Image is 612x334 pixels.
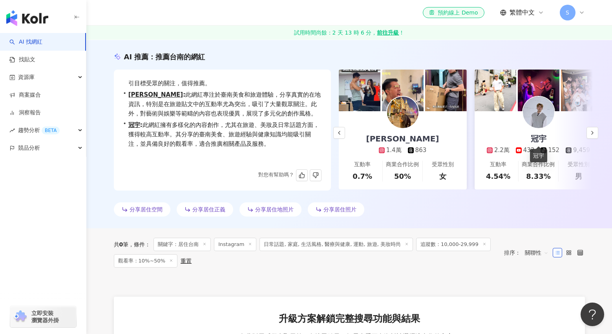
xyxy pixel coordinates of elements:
div: 商業合作比例 [522,161,555,169]
img: post-image [425,70,467,111]
div: • [123,90,322,118]
span: 繁體中文 [510,8,535,17]
img: post-image [561,70,603,111]
span: Instagram [214,238,256,251]
div: 女 [439,171,446,181]
div: [PERSON_NAME] [358,133,447,144]
iframe: Help Scout Beacon - Open [581,303,604,326]
a: 預約線上 Demo [423,7,484,18]
div: AI 推薦 ： [124,52,205,62]
strong: 前往升級 [377,29,399,37]
a: 找貼文 [9,56,35,64]
img: KOL Avatar [387,97,418,128]
img: post-image [339,70,380,111]
img: post-image [382,70,424,111]
div: 排序： [504,246,553,259]
div: 受眾性別 [432,161,454,169]
div: 冠宇 [523,133,554,144]
div: 9,459 [573,146,590,154]
a: 洞察報告 [9,109,41,117]
a: 冠宇2.2萬4321529,459互動率4.54%商業合作比例8.33%受眾性別男 [475,111,603,189]
div: 152 [548,146,559,154]
div: BETA [42,127,60,134]
span: 升級方案解鎖完整搜尋功能與結果 [279,312,420,326]
span: S [566,8,569,17]
div: 共 筆 [114,241,129,248]
span: 追蹤數：10,000-29,999 [416,238,491,251]
span: : [140,121,142,128]
a: chrome extension立即安裝 瀏覽器外掛 [10,306,76,327]
div: 2.2萬 [494,146,510,154]
a: [PERSON_NAME] [128,91,183,98]
a: 冠宇 [128,121,140,128]
div: 對您有幫助嗎？ [123,169,322,181]
div: 50% [394,171,411,181]
img: logo [6,10,48,26]
span: 分享居住地照片 [255,206,294,213]
span: 觀看率：10%~50% [114,254,178,268]
span: 此網紅擁有多樣化的內容創作，尤其在旅遊、美妝及日常話題方面，獲得較高互動率。其分享的臺南美食、旅遊經驗與健康知識均能吸引關注，並具備良好的觀看率，適合推廣相關產品及服務。 [128,120,322,149]
span: 0 [119,241,123,248]
div: 0.7% [353,171,372,181]
div: 互動率 [490,161,506,169]
div: 男 [575,171,582,181]
div: 4.54% [486,171,510,181]
span: 關鍵字：居住台南 [153,238,211,251]
div: 432 [523,146,535,154]
div: 重置 [181,258,192,264]
span: 競品分析 [18,139,40,157]
img: KOL Avatar [523,97,554,128]
div: 冠宇 [530,149,547,162]
div: 1.4萬 [386,146,402,154]
a: 試用時間尚餘：2 天 13 時 6 分，前往升級！ [86,26,612,40]
img: post-image [518,70,559,111]
div: 互動率 [354,161,371,169]
img: post-image [475,70,516,111]
span: 趨勢分析 [18,121,60,139]
div: 商業合作比例 [386,161,419,169]
div: 受眾性別 [568,161,590,169]
a: searchAI 找網紅 [9,38,42,46]
span: : [183,91,185,98]
span: 分享居住空間 [130,206,163,213]
div: 預約線上 Demo [429,9,478,17]
a: [PERSON_NAME]1.4萬863互動率0.7%商業合作比例50%受眾性別女 [339,111,467,189]
span: 資源庫 [18,68,35,86]
span: 分享居住照片 [323,206,356,213]
span: 日常話題, 家庭, 生活風格, 醫療與健康, 運動, 旅遊, 美妝時尚 [259,238,413,251]
span: rise [9,128,15,133]
span: 分享居住正義 [192,206,225,213]
img: chrome extension [13,310,28,323]
span: 關聯性 [525,246,548,259]
span: 條件 ： [128,241,150,248]
span: 立即安裝 瀏覽器外掛 [31,310,59,324]
span: 此網紅專注於臺南美食和旅遊體驗，分享真實的在地資訊，特別是在旅遊貼文中的互動率尤為突出，吸引了大量觀眾關注。此外，對藝術與娛樂等範疇的內容也表現優異，展現了多元化的創作風格。 [128,90,322,118]
span: 推薦台南的網紅 [155,53,205,61]
div: • [123,120,322,149]
div: 8.33% [526,171,550,181]
a: 商案媒合 [9,91,41,99]
div: 863 [415,146,427,154]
